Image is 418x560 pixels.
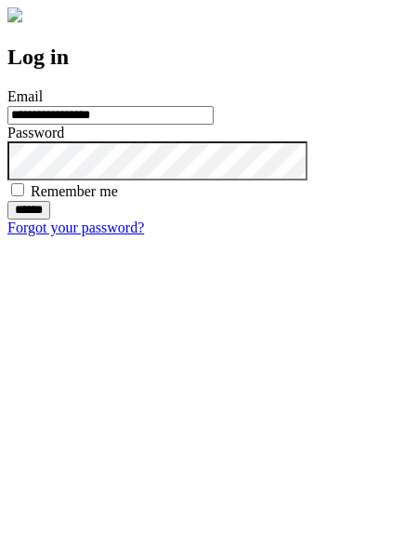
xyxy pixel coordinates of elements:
img: logo-4e3dc11c47720685a147b03b5a06dd966a58ff35d612b21f08c02c0306f2b779.png [7,7,22,22]
label: Email [7,88,43,104]
label: Password [7,125,64,140]
a: Forgot your password? [7,220,144,235]
label: Remember me [31,183,118,199]
h2: Log in [7,45,411,70]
